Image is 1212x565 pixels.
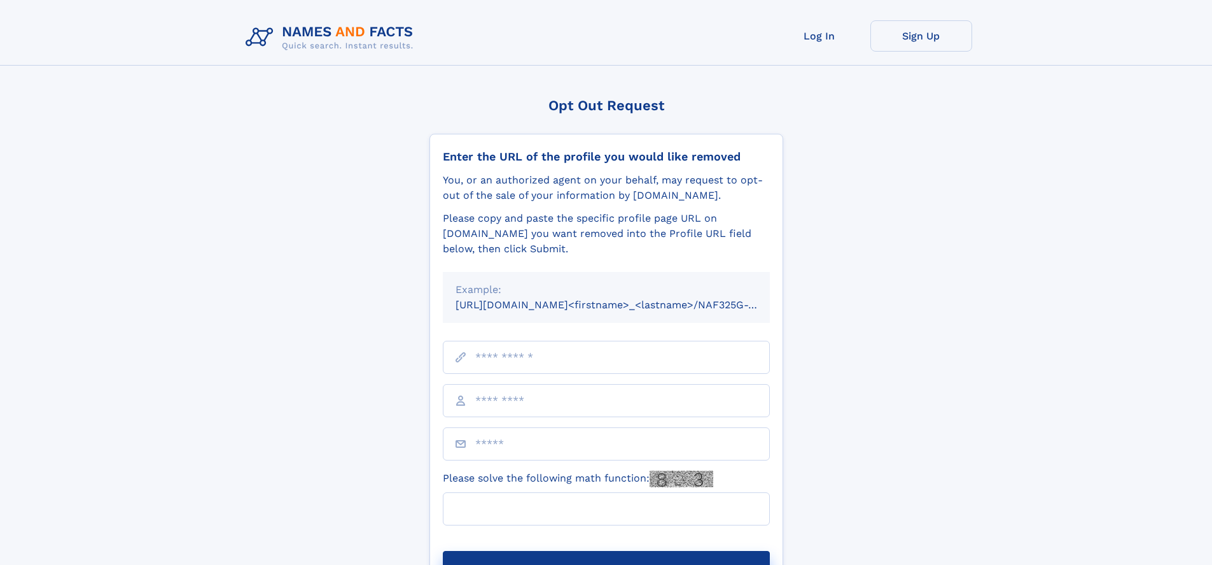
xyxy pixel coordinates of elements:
[870,20,972,52] a: Sign Up
[443,211,770,257] div: Please copy and paste the specific profile page URL on [DOMAIN_NAME] you want removed into the Pr...
[456,282,757,297] div: Example:
[443,471,713,487] label: Please solve the following math function:
[240,20,424,55] img: Logo Names and Facts
[456,299,794,311] small: [URL][DOMAIN_NAME]<firstname>_<lastname>/NAF325G-xxxxxxxx
[443,150,770,164] div: Enter the URL of the profile you would like removed
[443,173,770,203] div: You, or an authorized agent on your behalf, may request to opt-out of the sale of your informatio...
[429,97,783,113] div: Opt Out Request
[769,20,870,52] a: Log In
